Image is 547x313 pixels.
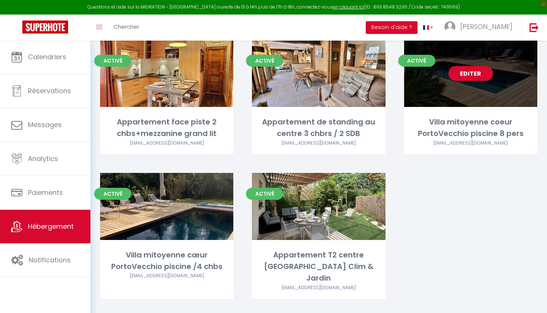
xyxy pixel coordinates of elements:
[439,15,522,41] a: ... [PERSON_NAME]
[252,116,385,140] div: Appartement de standing au centre 3 chbrs / 2 SDB
[144,199,189,214] a: Editer
[28,222,74,231] span: Hébergement
[94,55,131,67] span: Activé
[246,188,283,200] span: Activé
[144,66,189,81] a: Editer
[22,20,68,34] img: Super Booking
[29,255,71,265] span: Notifications
[366,21,418,34] button: Besoin d'aide ?
[100,249,233,273] div: Villa mitoyenne cœur PortoVecchio piscine /4 chbs
[460,22,512,31] span: [PERSON_NAME]
[252,140,385,147] div: Airbnb
[113,23,139,31] span: Chercher
[296,199,341,214] a: Editer
[28,120,62,129] span: Messages
[444,21,455,32] img: ...
[108,15,145,41] a: Chercher
[530,23,539,32] img: logout
[398,55,435,67] span: Activé
[28,154,58,163] span: Analytics
[252,284,385,291] div: Airbnb
[94,188,131,200] span: Activé
[100,116,233,140] div: Appartement face piste 2 chbs+mezzanine grand lit
[404,140,537,147] div: Airbnb
[28,188,63,197] span: Paiements
[6,3,28,25] button: Open LiveChat chat widget
[448,66,493,81] a: Editer
[28,86,71,95] span: Réservations
[246,55,283,67] span: Activé
[296,66,341,81] a: Editer
[252,249,385,284] div: Appartement T2 centre [GEOGRAPHIC_DATA] Clim & Jardin
[100,140,233,147] div: Airbnb
[333,4,364,10] a: en cliquant ici
[404,116,537,140] div: Villa mitoyenne coeur PortoVecchio piscine 8 pers
[100,272,233,279] div: Airbnb
[28,52,66,61] span: Calendriers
